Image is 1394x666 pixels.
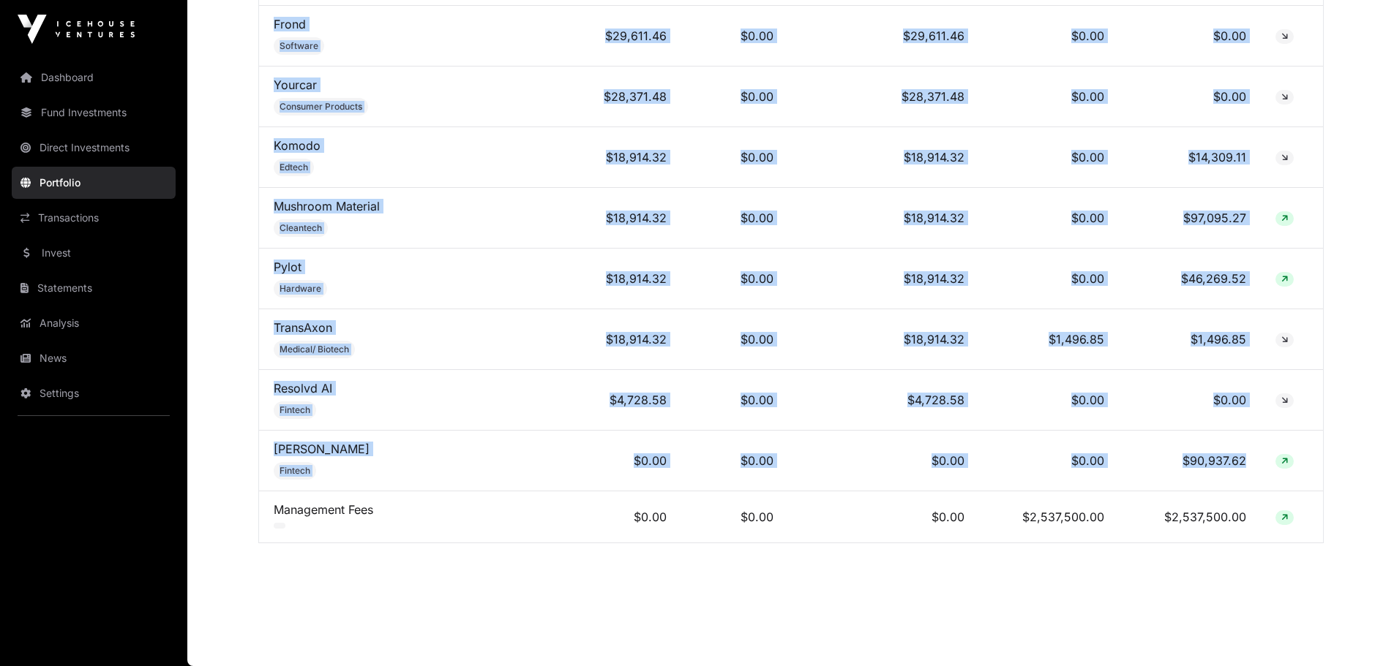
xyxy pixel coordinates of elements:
[541,127,681,188] td: $18,914.32
[681,127,788,188] td: $0.00
[274,77,317,92] a: Yourcar
[274,320,332,335] a: TransAxon
[18,15,135,44] img: Icehouse Ventures Logo
[979,188,1119,249] td: $0.00
[12,377,176,409] a: Settings
[541,370,681,431] td: $4,728.58
[1119,6,1262,67] td: $0.00
[788,370,979,431] td: $4,728.58
[1119,249,1262,309] td: $46,269.52
[274,199,380,213] a: Mushroom Material
[979,370,1119,431] td: $0.00
[12,202,176,234] a: Transactions
[541,249,681,309] td: $18,914.32
[1119,67,1262,127] td: $0.00
[280,101,362,113] span: Consumer Products
[681,431,788,491] td: $0.00
[1119,188,1262,249] td: $97,095.27
[788,491,979,543] td: $0.00
[280,404,310,416] span: Fintech
[274,381,332,396] a: Resolvd AI
[12,307,176,339] a: Analysis
[274,502,373,517] a: Management Fees
[788,6,979,67] td: $29,611.46
[541,6,681,67] td: $29,611.46
[541,67,681,127] td: $28,371.48
[12,167,176,199] a: Portfolio
[541,188,681,249] td: $18,914.32
[280,40,318,52] span: Software
[979,67,1119,127] td: $0.00
[788,188,979,249] td: $18,914.32
[1119,431,1262,491] td: $90,937.62
[681,67,788,127] td: $0.00
[681,370,788,431] td: $0.00
[1321,596,1394,666] iframe: Chat Widget
[788,249,979,309] td: $18,914.32
[274,260,301,274] a: Pylot
[788,127,979,188] td: $18,914.32
[280,283,321,295] span: Hardware
[681,6,788,67] td: $0.00
[280,465,310,477] span: Fintech
[274,17,306,31] a: Frond
[979,249,1119,309] td: $0.00
[280,162,308,173] span: Edtech
[12,272,176,304] a: Statements
[681,249,788,309] td: $0.00
[1119,309,1262,370] td: $1,496.85
[788,431,979,491] td: $0.00
[541,309,681,370] td: $18,914.32
[12,132,176,164] a: Direct Investments
[681,309,788,370] td: $0.00
[1119,491,1262,543] td: $2,537,500.00
[788,67,979,127] td: $28,371.48
[979,6,1119,67] td: $0.00
[12,61,176,94] a: Dashboard
[12,237,176,269] a: Invest
[274,442,370,456] a: [PERSON_NAME]
[12,342,176,374] a: News
[274,138,321,153] a: Komodo
[681,491,788,543] td: $0.00
[541,431,681,491] td: $0.00
[979,491,1119,543] td: $2,537,500.00
[979,309,1119,370] td: $1,496.85
[681,188,788,249] td: $0.00
[1119,370,1262,431] td: $0.00
[979,127,1119,188] td: $0.00
[1119,127,1262,188] td: $14,309.11
[979,431,1119,491] td: $0.00
[12,97,176,129] a: Fund Investments
[541,491,681,543] td: $0.00
[280,222,322,234] span: Cleantech
[788,309,979,370] td: $18,914.32
[280,344,349,355] span: Medical/ Biotech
